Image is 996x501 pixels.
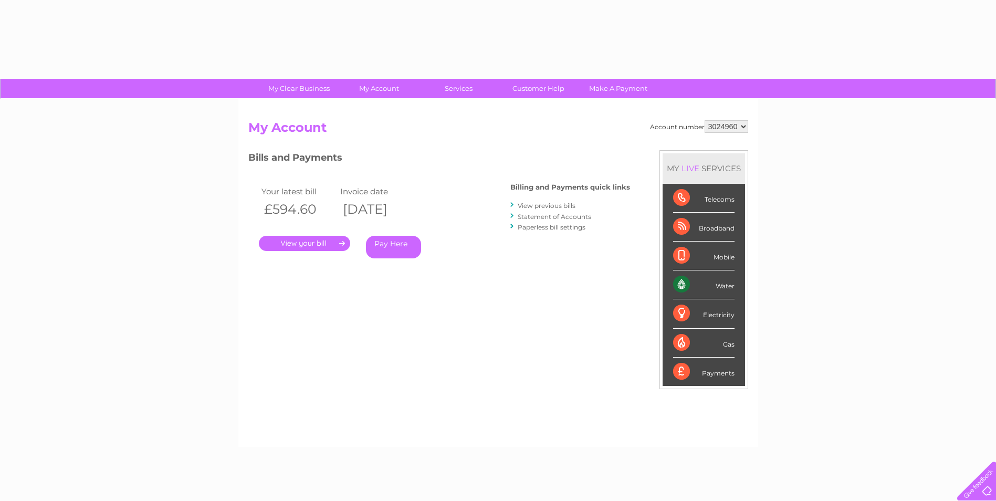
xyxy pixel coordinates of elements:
[336,79,422,98] a: My Account
[366,236,421,258] a: Pay Here
[518,202,575,210] a: View previous bills
[248,150,630,169] h3: Bills and Payments
[338,199,416,220] th: [DATE]
[518,223,585,231] a: Paperless bill settings
[673,213,735,242] div: Broadband
[650,120,748,133] div: Account number
[415,79,502,98] a: Services
[338,184,416,199] td: Invoice date
[248,120,748,140] h2: My Account
[575,79,662,98] a: Make A Payment
[259,199,338,220] th: £594.60
[673,270,735,299] div: Water
[673,242,735,270] div: Mobile
[679,163,701,173] div: LIVE
[673,184,735,213] div: Telecoms
[673,358,735,386] div: Payments
[259,184,338,199] td: Your latest bill
[256,79,342,98] a: My Clear Business
[495,79,582,98] a: Customer Help
[673,329,735,358] div: Gas
[510,183,630,191] h4: Billing and Payments quick links
[259,236,350,251] a: .
[518,213,591,221] a: Statement of Accounts
[663,153,745,183] div: MY SERVICES
[673,299,735,328] div: Electricity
